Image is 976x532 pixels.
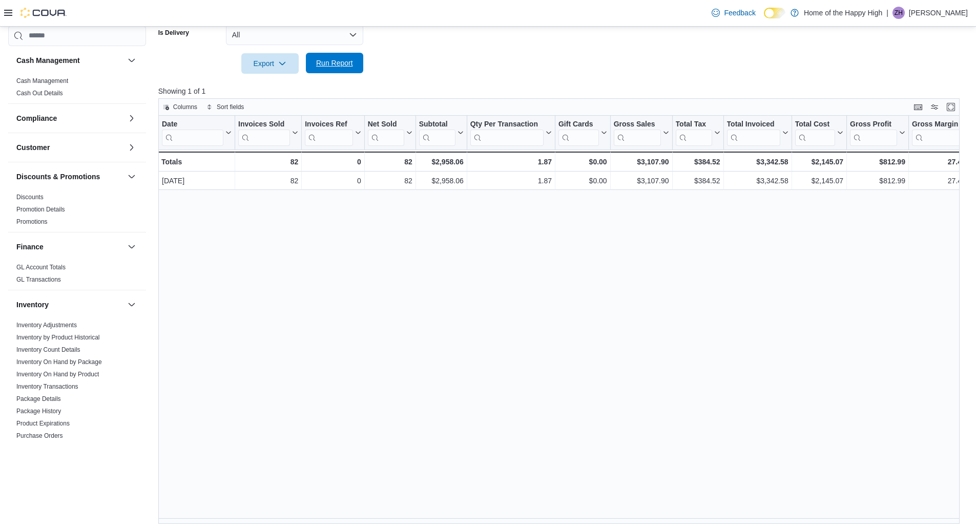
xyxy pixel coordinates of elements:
span: Cash Out Details [16,89,63,97]
label: Is Delivery [158,29,189,37]
button: All [226,25,363,45]
button: Gross Margin [912,120,972,146]
div: $384.52 [675,175,720,187]
div: Invoices Ref [305,120,352,146]
button: Compliance [16,113,123,123]
div: Gross Margin [912,120,964,130]
button: Date [162,120,232,146]
div: $3,342.58 [726,156,788,168]
button: Total Invoiced [726,120,788,146]
div: Subtotal [419,120,455,146]
div: Date [162,120,223,146]
h3: Compliance [16,113,57,123]
button: Enter fullscreen [945,101,957,113]
span: Run Report [316,58,353,68]
div: Invoices Sold [238,120,290,130]
div: $3,342.58 [726,175,788,187]
span: Cash Management [16,77,68,85]
button: Inventory [126,299,138,311]
div: Gross Profit [850,120,897,146]
div: 1.87 [470,175,552,187]
a: Cash Management [16,77,68,84]
button: Columns [159,101,201,113]
button: Compliance [126,112,138,124]
img: Cova [20,8,67,18]
button: Inventory [16,300,123,310]
span: GL Transactions [16,275,61,284]
div: Subtotal [419,120,455,130]
button: Qty Per Transaction [470,120,551,146]
div: Total Invoiced [726,120,780,146]
input: Dark Mode [764,8,785,18]
button: Customer [126,141,138,154]
div: Total Tax [675,120,712,130]
div: 82 [368,175,412,187]
div: 27.48% [912,175,972,187]
div: $0.00 [558,175,607,187]
span: Export [247,53,293,74]
div: $812.99 [850,156,905,168]
button: Finance [126,241,138,253]
span: Inventory On Hand by Product [16,370,99,378]
div: 1.87 [470,156,551,168]
a: Inventory On Hand by Product [16,371,99,378]
span: Reorder [16,444,38,452]
button: Customer [16,142,123,153]
h3: Customer [16,142,50,153]
span: Columns [173,103,197,111]
button: Discounts & Promotions [126,171,138,183]
span: Purchase Orders [16,432,63,440]
button: Invoices Sold [238,120,298,146]
span: Inventory Adjustments [16,321,77,329]
p: Home of the Happy High [804,7,882,19]
div: Finance [8,261,146,290]
div: Zachary Haire [892,7,905,19]
div: Totals [161,156,232,168]
a: Purchase Orders [16,432,63,439]
div: Qty Per Transaction [470,120,543,146]
div: $812.99 [850,175,905,187]
p: | [886,7,888,19]
div: 82 [238,175,298,187]
h3: Finance [16,242,44,252]
button: Gift Cards [558,120,607,146]
a: GL Transactions [16,276,61,283]
button: Export [241,53,299,74]
div: 82 [238,156,298,168]
div: $2,145.07 [795,175,843,187]
span: Inventory Count Details [16,346,80,354]
a: Feedback [708,3,759,23]
a: Cash Out Details [16,90,63,97]
div: [DATE] [162,175,232,187]
div: 0 [305,175,361,187]
a: Product Expirations [16,420,70,427]
button: Gross Sales [613,120,669,146]
div: Gift Cards [558,120,599,130]
div: Gift Card Sales [558,120,599,146]
p: Showing 1 of 1 [158,86,968,96]
div: 0 [305,156,361,168]
div: Date [162,120,223,130]
a: Inventory On Hand by Package [16,358,102,366]
div: Total Tax [675,120,712,146]
button: Gross Profit [850,120,905,146]
div: Cash Management [8,75,146,103]
button: Sort fields [202,101,248,113]
div: $2,145.07 [795,156,843,168]
div: $384.52 [675,156,720,168]
div: $2,958.06 [419,175,464,187]
div: Inventory [8,319,146,471]
a: Package Details [16,395,61,402]
button: Total Cost [795,120,843,146]
button: Cash Management [126,54,138,67]
button: Run Report [306,53,363,73]
span: Promotions [16,218,48,226]
div: Total Cost [795,120,835,130]
div: 82 [367,156,412,168]
span: Discounts [16,193,44,201]
div: $0.00 [558,156,607,168]
div: Invoices Sold [238,120,290,146]
div: Net Sold [367,120,404,146]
